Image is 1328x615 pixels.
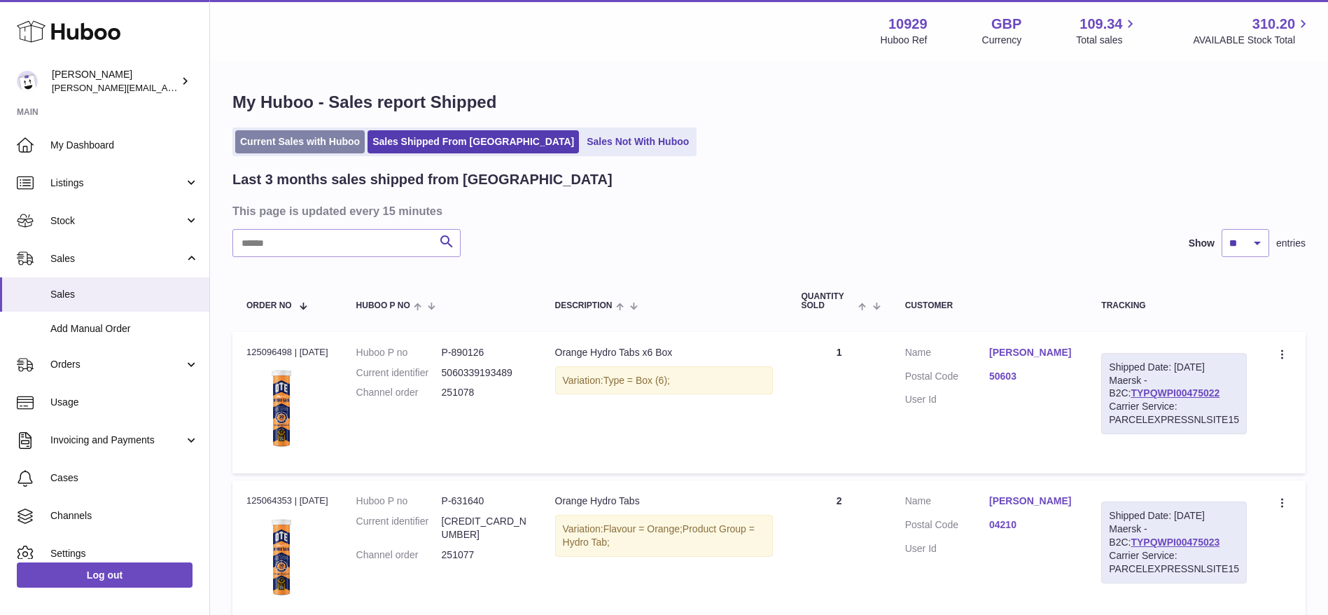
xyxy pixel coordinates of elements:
[881,34,928,47] div: Huboo Ref
[232,91,1306,113] h1: My Huboo - Sales report Shipped
[356,548,442,562] dt: Channel order
[50,252,184,265] span: Sales
[50,509,199,523] span: Channels
[1101,502,1247,583] div: Maersk - B2C:
[1101,301,1247,310] div: Tracking
[989,346,1073,359] a: [PERSON_NAME]
[1276,237,1306,250] span: entries
[1131,387,1219,399] a: TYPQWPI00475022
[246,301,292,310] span: Order No
[442,386,527,399] dd: 251078
[555,495,774,508] div: Orange Hydro Tabs
[246,495,328,507] div: 125064353 | [DATE]
[1076,34,1138,47] span: Total sales
[356,386,442,399] dt: Channel order
[982,34,1022,47] div: Currency
[555,346,774,359] div: Orange Hydro Tabs x6 Box
[989,370,1073,383] a: 50603
[246,512,316,605] img: Orange-Hydro.png
[50,547,199,560] span: Settings
[801,292,855,310] span: Quantity Sold
[17,71,38,92] img: thomas@otesports.co.uk
[442,495,527,508] dd: P-631640
[989,495,1073,508] a: [PERSON_NAME]
[50,358,184,371] span: Orders
[356,515,442,541] dt: Current identifier
[356,366,442,380] dt: Current identifier
[787,332,890,474] td: 1
[50,322,199,336] span: Add Manual Order
[1131,537,1219,548] a: TYPQWPI00475023
[50,396,199,409] span: Usage
[1076,15,1138,47] a: 109.34 Total sales
[1193,15,1311,47] a: 310.20 AVAILABLE Stock Total
[442,515,527,541] dd: [CREDIT_CARD_NUMBER]
[52,82,281,93] span: [PERSON_NAME][EMAIL_ADDRESS][DOMAIN_NAME]
[905,393,989,406] dt: User Id
[50,214,184,228] span: Stock
[17,562,193,588] a: Log out
[50,139,199,152] span: My Dashboard
[50,471,199,485] span: Cases
[246,363,316,456] img: Orange-Hydro.png
[603,523,683,534] span: Flavour = Orange;
[1252,15,1295,34] span: 310.20
[50,288,199,301] span: Sales
[356,301,410,310] span: Huboo P no
[555,301,613,310] span: Description
[442,346,527,359] dd: P-890126
[991,15,1021,34] strong: GBP
[905,346,989,363] dt: Name
[1109,549,1239,576] div: Carrier Service: PARCELEXPRESSNLSITE15
[989,518,1073,532] a: 04210
[1109,361,1239,374] div: Shipped Date: [DATE]
[905,495,989,511] dt: Name
[1109,400,1239,427] div: Carrier Service: PARCELEXPRESSNLSITE15
[232,203,1302,219] h3: This page is updated every 15 minutes
[905,301,1074,310] div: Customer
[356,495,442,508] dt: Huboo P no
[888,15,928,34] strong: 10929
[1193,34,1311,47] span: AVAILABLE Stock Total
[1079,15,1122,34] span: 109.34
[1101,353,1247,434] div: Maersk - B2C:
[356,346,442,359] dt: Huboo P no
[582,130,694,153] a: Sales Not With Huboo
[1109,509,1239,523] div: Shipped Date: [DATE]
[1189,237,1215,250] label: Show
[246,346,328,359] div: 125096498 | [DATE]
[52,68,178,95] div: [PERSON_NAME]
[555,515,774,557] div: Variation:
[905,542,989,555] dt: User Id
[50,177,184,190] span: Listings
[442,548,527,562] dd: 251077
[235,130,365,153] a: Current Sales with Huboo
[555,366,774,395] div: Variation:
[905,518,989,535] dt: Postal Code
[50,434,184,447] span: Invoicing and Payments
[232,170,613,189] h2: Last 3 months sales shipped from [GEOGRAPHIC_DATA]
[905,370,989,387] dt: Postal Code
[442,366,527,380] dd: 5060339193489
[368,130,579,153] a: Sales Shipped From [GEOGRAPHIC_DATA]
[603,375,670,386] span: Type = Box (6);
